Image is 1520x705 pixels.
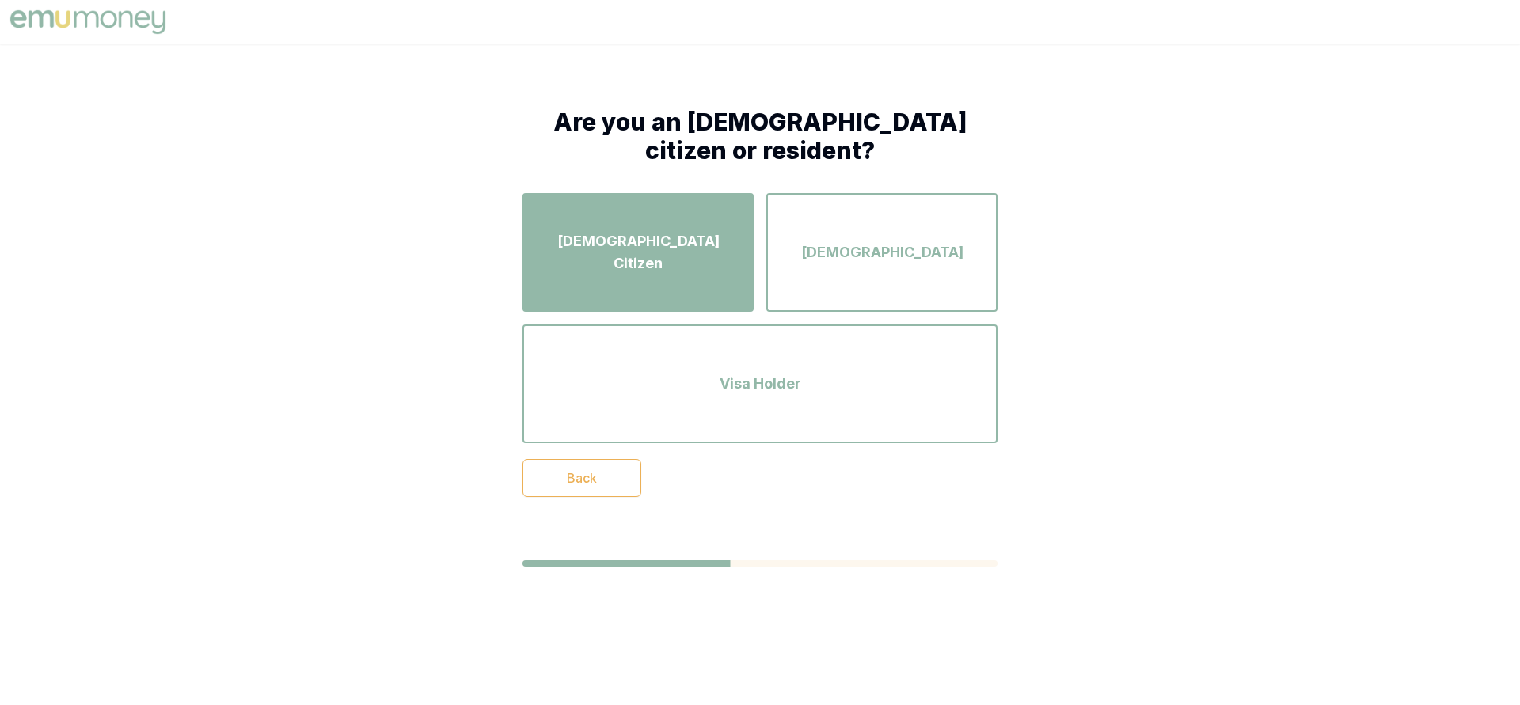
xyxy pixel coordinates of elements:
[6,6,169,38] img: Emu Money
[537,230,739,275] span: [DEMOGRAPHIC_DATA] Citizen
[801,241,963,263] span: [DEMOGRAPHIC_DATA]
[522,324,997,443] button: Visa Holder
[522,459,641,497] button: Back
[766,193,997,312] button: [DEMOGRAPHIC_DATA]
[720,373,801,395] span: Visa Holder
[522,108,997,165] h1: Are you an [DEMOGRAPHIC_DATA] citizen or resident?
[522,193,754,312] button: [DEMOGRAPHIC_DATA] Citizen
